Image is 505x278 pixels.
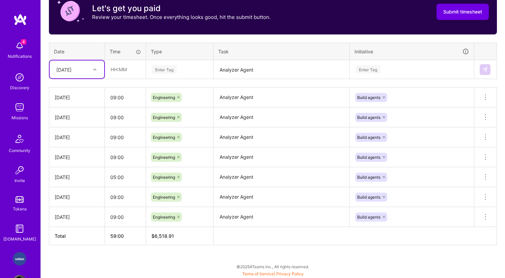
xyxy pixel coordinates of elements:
span: Engineering [153,214,175,220]
span: | [242,271,304,276]
i: icon Chevron [93,68,96,71]
img: guide book [13,222,26,235]
div: Invite [15,177,25,184]
span: Build agents [357,175,381,180]
img: Community [11,131,28,147]
span: $ 6,518.91 [151,233,174,239]
input: HH:MM [105,208,146,226]
img: tokens [16,196,24,203]
input: HH:MM [105,188,146,206]
div: Community [9,147,30,154]
span: Engineering [153,135,175,140]
img: discovery [13,71,26,84]
div: [DATE] [55,134,99,141]
div: [DATE] [55,114,99,121]
input: HH:MM [105,128,146,146]
input: HH:MM [105,108,146,126]
textarea: Analyzer Agent [214,128,349,147]
textarea: Analyzer Agent [214,208,349,226]
h3: Let's get you paid [92,3,271,14]
span: Build agents [357,95,381,100]
span: Build agents [357,195,381,200]
span: Engineering [153,95,175,100]
th: Total [49,227,105,245]
input: HH:MM [105,148,146,166]
textarea: Analyzer Agent [214,168,349,186]
span: 4 [21,39,26,45]
a: Privacy Policy [276,271,304,276]
div: [DATE] [56,66,72,73]
img: Velon: Team for Autonomous Procurement Platform [13,252,26,266]
span: Build agents [357,135,381,140]
div: Missions [11,114,28,121]
img: teamwork [13,101,26,114]
div: Initiative [355,48,469,55]
div: [DATE] [55,154,99,161]
input: HH:MM [105,168,146,186]
img: bell [13,39,26,53]
span: Engineering [153,175,175,180]
div: © 2025 ATeams Inc., All rights reserved. [40,258,505,275]
div: [DATE] [55,174,99,181]
textarea: Analyzer Agent [214,188,349,206]
th: Type [146,43,214,60]
th: Task [214,43,350,60]
p: Review your timesheet. Once everything looks good, hit the submit button. [92,14,271,21]
div: Time [110,48,141,55]
span: Build agents [357,115,381,120]
th: Date [49,43,105,60]
span: Build agents [357,214,381,220]
img: Submit [482,67,488,72]
span: Submit timesheet [443,8,482,15]
span: Build agents [357,155,381,160]
a: Velon: Team for Autonomous Procurement Platform [11,252,28,266]
textarea: Analyzer Agent [214,148,349,167]
input: HH:MM [105,60,145,78]
span: Engineering [153,115,175,120]
img: logo [13,14,27,26]
div: Enter Tag [356,64,381,75]
input: HH:MM [105,89,146,106]
div: [DATE] [55,194,99,201]
a: Terms of Service [242,271,274,276]
span: Engineering [153,155,175,160]
div: Enter Tag [152,64,177,75]
textarea: Analyzer Agent [214,88,349,107]
button: Submit timesheet [437,4,489,20]
div: Notifications [8,53,32,60]
th: 59:00 [105,227,146,245]
div: [DATE] [55,94,99,101]
div: Tokens [13,205,27,212]
span: Engineering [153,195,175,200]
div: [DATE] [55,213,99,221]
div: [DOMAIN_NAME] [3,235,36,243]
textarea: Analyzer Agent [214,108,349,127]
div: Discovery [10,84,29,91]
img: Invite [13,163,26,177]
